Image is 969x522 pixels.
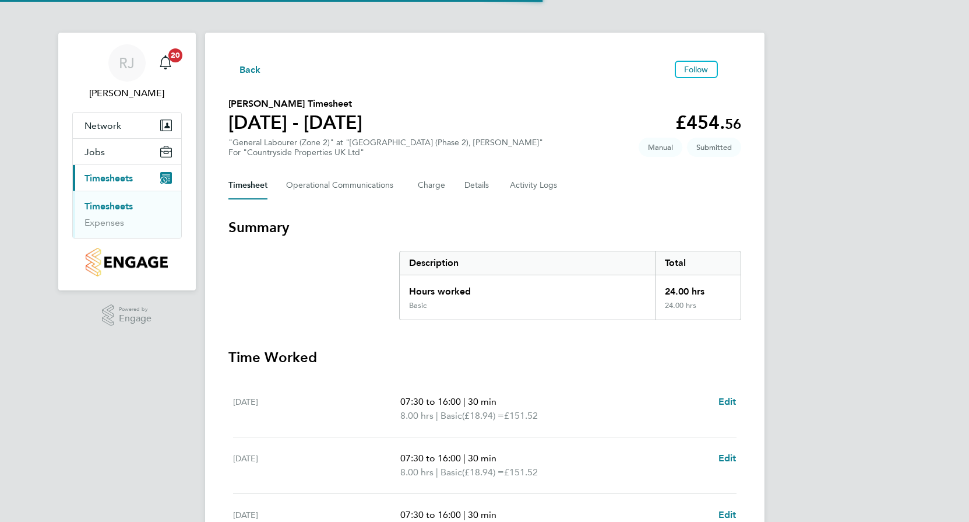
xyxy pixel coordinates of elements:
[228,218,741,237] h3: Summary
[436,410,438,421] span: |
[462,410,504,421] span: (£18.94) =
[84,146,105,157] span: Jobs
[228,348,741,367] h3: Time Worked
[418,171,446,199] button: Charge
[228,148,543,157] div: For "Countryside Properties UK Ltd"
[675,111,741,134] app-decimal: £454.
[228,111,362,134] h1: [DATE] - [DATE]
[119,55,135,71] span: RJ
[228,138,543,157] div: "General Labourer (Zone 2)" at "[GEOGRAPHIC_DATA] (Phase 2), [PERSON_NAME]"
[436,467,438,478] span: |
[73,113,181,138] button: Network
[684,64,709,75] span: Follow
[463,509,466,520] span: |
[504,467,538,478] span: £151.52
[468,509,496,520] span: 30 min
[73,139,181,164] button: Jobs
[84,173,133,184] span: Timesheets
[228,62,261,76] button: Back
[400,396,461,407] span: 07:30 to 16:00
[462,467,504,478] span: (£18.94) =
[399,251,741,320] div: Summary
[228,171,267,199] button: Timesheet
[718,508,737,522] a: Edit
[84,217,124,228] a: Expenses
[168,48,182,62] span: 20
[58,33,196,290] nav: Main navigation
[655,251,740,275] div: Total
[655,301,740,320] div: 24.00 hrs
[441,465,462,479] span: Basic
[725,115,741,132] span: 56
[400,453,461,464] span: 07:30 to 16:00
[119,304,151,314] span: Powered by
[400,410,434,421] span: 8.00 hrs
[675,61,718,78] button: Follow
[84,201,133,212] a: Timesheets
[468,453,496,464] span: 30 min
[718,451,737,465] a: Edit
[463,453,466,464] span: |
[718,396,737,407] span: Edit
[400,251,656,275] div: Description
[718,395,737,409] a: Edit
[655,275,740,301] div: 24.00 hrs
[687,138,741,157] span: This timesheet is Submitted.
[73,191,181,238] div: Timesheets
[233,395,401,423] div: [DATE]
[73,165,181,191] button: Timesheets
[464,171,491,199] button: Details
[441,409,462,423] span: Basic
[119,314,151,324] span: Engage
[72,86,182,100] span: Richard Jamnitzky
[102,304,151,327] a: Powered byEngage
[718,453,737,464] span: Edit
[72,44,182,100] a: RJ[PERSON_NAME]
[723,66,741,72] button: Timesheets Menu
[84,120,121,131] span: Network
[718,509,737,520] span: Edit
[504,410,538,421] span: £151.52
[86,248,168,276] img: countryside-properties-logo-retina.png
[154,44,177,82] a: 20
[233,451,401,479] div: [DATE]
[463,396,466,407] span: |
[286,171,399,199] button: Operational Communications
[400,509,461,520] span: 07:30 to 16:00
[510,171,559,199] button: Activity Logs
[239,63,261,77] span: Back
[400,275,656,301] div: Hours worked
[639,138,682,157] span: This timesheet was manually created.
[409,301,427,310] div: Basic
[72,248,182,276] a: Go to home page
[228,97,362,111] h2: [PERSON_NAME] Timesheet
[400,467,434,478] span: 8.00 hrs
[468,396,496,407] span: 30 min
